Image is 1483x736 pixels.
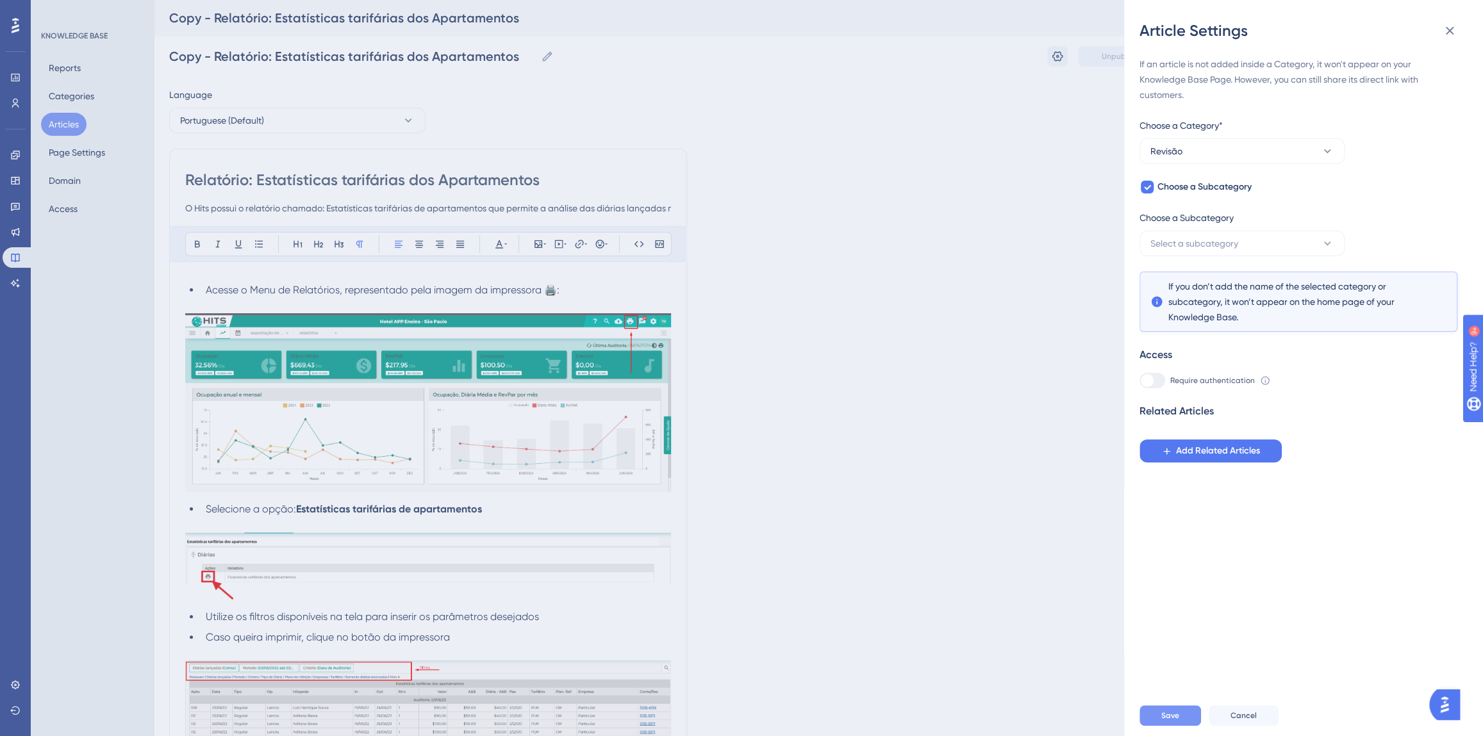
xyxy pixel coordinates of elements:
div: 9+ [87,6,95,17]
span: Select a subcategory [1150,236,1238,251]
span: Cancel [1230,710,1257,721]
span: Choose a Subcategory [1157,179,1252,195]
span: Require authentication [1170,375,1255,386]
span: Need Help? [30,3,80,19]
button: Select a subcategory [1139,231,1345,256]
button: Revisão [1139,138,1345,164]
span: Choose a Subcategory [1139,210,1234,225]
div: If an article is not added inside a Category, it won't appear on your Knowledge Base Page. Howeve... [1139,56,1457,102]
span: Add Related Articles [1176,443,1260,459]
iframe: UserGuiding AI Assistant Launcher [1429,685,1468,724]
div: Article Settings [1139,20,1468,41]
button: Save [1139,705,1201,726]
span: Choose a Category* [1139,118,1223,133]
div: Related Articles [1139,404,1214,419]
span: Save [1161,710,1179,721]
button: Add Related Articles [1139,439,1282,462]
span: Revisão [1150,143,1182,159]
div: Access [1139,347,1172,363]
button: Cancel [1209,705,1279,726]
span: If you don’t add the name of the selected category or subcategory, it won’t appear on the home pa... [1168,279,1429,325]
